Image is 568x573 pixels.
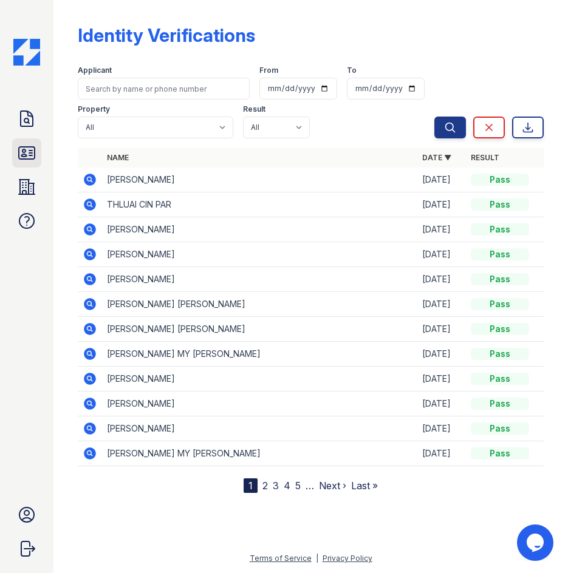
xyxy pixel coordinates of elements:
a: Privacy Policy [323,554,372,563]
div: Pass [471,198,529,211]
td: [PERSON_NAME] [PERSON_NAME] [102,317,417,342]
label: Property [78,104,110,114]
div: Pass [471,248,529,260]
div: Pass [471,398,529,410]
span: … [306,478,314,493]
div: Pass [471,174,529,186]
td: [PERSON_NAME] MY [PERSON_NAME] [102,441,417,466]
a: 2 [262,480,268,492]
td: [DATE] [417,192,466,217]
td: [DATE] [417,317,466,342]
td: [DATE] [417,416,466,441]
div: | [316,554,318,563]
a: Terms of Service [250,554,312,563]
td: [PERSON_NAME] [102,168,417,192]
td: [PERSON_NAME] [102,392,417,416]
td: THLUAI CIN PAR [102,192,417,217]
a: 4 [284,480,290,492]
td: [DATE] [417,217,466,242]
td: [DATE] [417,168,466,192]
div: Pass [471,273,529,285]
label: From [259,66,278,75]
div: Pass [471,373,529,385]
input: Search by name or phone number [78,78,250,100]
div: Pass [471,323,529,335]
a: 5 [295,480,301,492]
td: [DATE] [417,292,466,317]
div: Identity Verifications [78,24,255,46]
iframe: chat widget [517,524,556,561]
div: Pass [471,223,529,236]
a: Date ▼ [422,153,451,162]
td: [PERSON_NAME] [102,416,417,441]
a: Name [107,153,129,162]
td: [PERSON_NAME] [102,267,417,292]
a: Result [471,153,499,162]
td: [PERSON_NAME] [102,367,417,392]
td: [PERSON_NAME] MY [PERSON_NAME] [102,342,417,367]
div: Pass [471,298,529,310]
img: CE_Icon_Blue-c292c112584629df590d857e76928e9f676e5b41ef8f769ba2f05ee15b207248.png [13,39,40,66]
td: [DATE] [417,342,466,367]
div: Pass [471,422,529,435]
td: [DATE] [417,392,466,416]
div: Pass [471,348,529,360]
td: [DATE] [417,267,466,292]
label: To [347,66,357,75]
td: [DATE] [417,242,466,267]
td: [DATE] [417,367,466,392]
a: Last » [351,480,378,492]
div: 1 [244,478,258,493]
div: Pass [471,447,529,459]
label: Applicant [78,66,112,75]
td: [PERSON_NAME] [102,217,417,242]
td: [PERSON_NAME] [102,242,417,267]
a: 3 [273,480,279,492]
td: [PERSON_NAME] [PERSON_NAME] [102,292,417,317]
td: [DATE] [417,441,466,466]
a: Next › [319,480,346,492]
label: Result [243,104,265,114]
